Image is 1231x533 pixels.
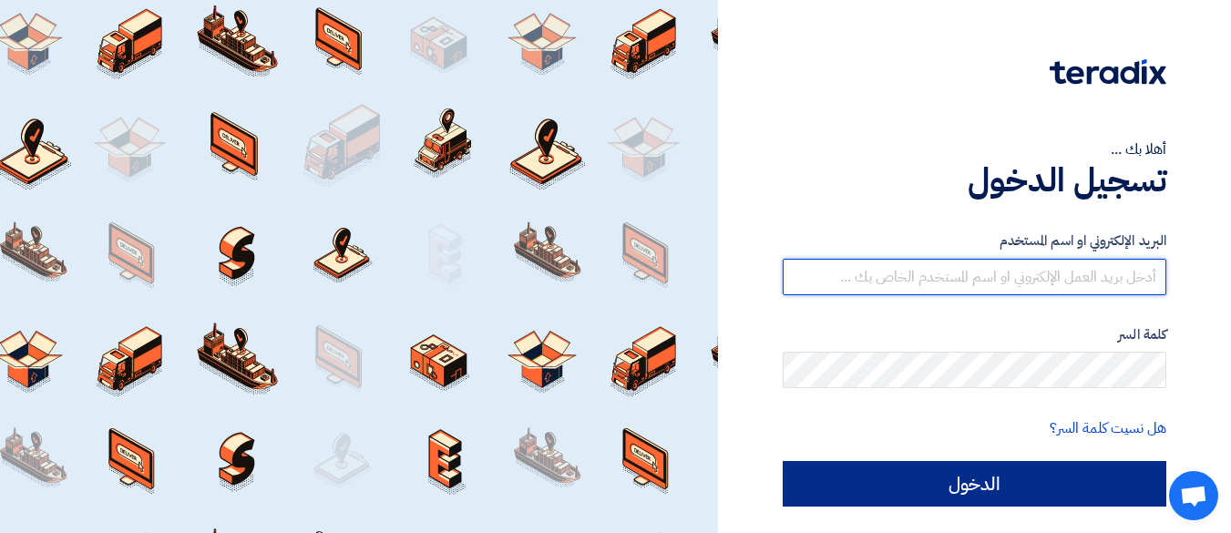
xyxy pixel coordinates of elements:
input: أدخل بريد العمل الإلكتروني او اسم المستخدم الخاص بك ... [783,259,1166,295]
label: البريد الإلكتروني او اسم المستخدم [783,231,1166,251]
img: Teradix logo [1050,59,1166,85]
input: الدخول [783,461,1166,507]
div: أهلا بك ... [783,138,1166,160]
div: دردشة مفتوحة [1169,471,1218,520]
a: هل نسيت كلمة السر؟ [1050,417,1166,439]
h1: تسجيل الدخول [783,160,1166,200]
label: كلمة السر [783,324,1166,345]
